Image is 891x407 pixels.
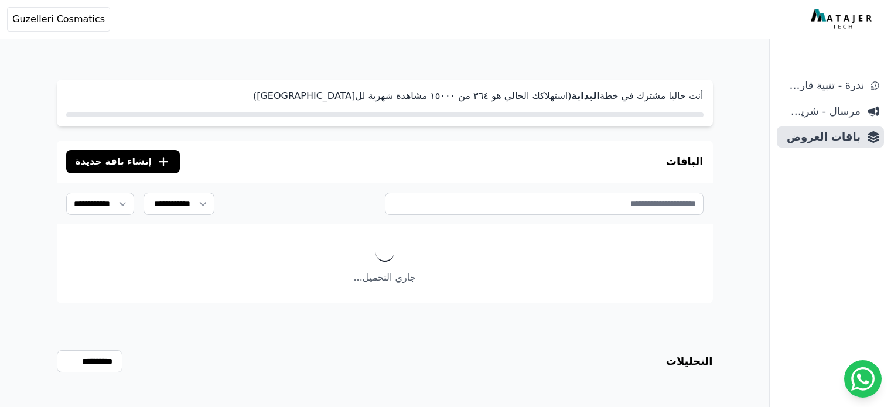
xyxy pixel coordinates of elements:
[66,150,180,173] button: إنشاء باقة جديدة
[811,9,875,30] img: MatajerTech Logo
[12,12,105,26] span: Guzelleri Cosmatics
[666,353,713,370] h3: التحليلات
[666,153,704,170] h3: الباقات
[66,89,704,103] p: أنت حاليا مشترك في خطة (استهلاكك الحالي هو ۳٦٤ من ١٥۰۰۰ مشاهدة شهرية لل[GEOGRAPHIC_DATA])
[571,90,599,101] strong: البداية
[57,271,713,285] p: جاري التحميل...
[76,155,152,169] span: إنشاء باقة جديدة
[781,103,861,119] span: مرسال - شريط دعاية
[781,77,864,94] span: ندرة - تنبية قارب علي النفاذ
[7,7,110,32] button: Guzelleri Cosmatics
[781,129,861,145] span: باقات العروض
